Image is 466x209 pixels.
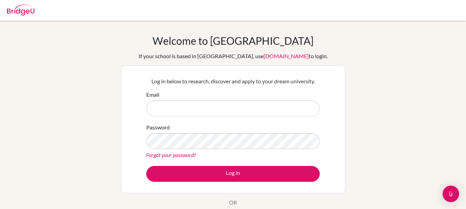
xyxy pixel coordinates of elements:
[7,4,34,15] img: Bridge-U
[146,166,320,182] button: Log in
[152,34,314,47] h1: Welcome to [GEOGRAPHIC_DATA]
[139,52,328,60] div: If your school is based in [GEOGRAPHIC_DATA], use to login.
[146,77,320,85] p: Log in below to research, discover and apply to your dream university.
[146,91,159,99] label: Email
[443,186,459,202] div: Open Intercom Messenger
[229,198,237,207] p: OR
[146,123,170,132] label: Password
[264,53,309,59] a: [DOMAIN_NAME]
[146,151,196,158] a: Forgot your password?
